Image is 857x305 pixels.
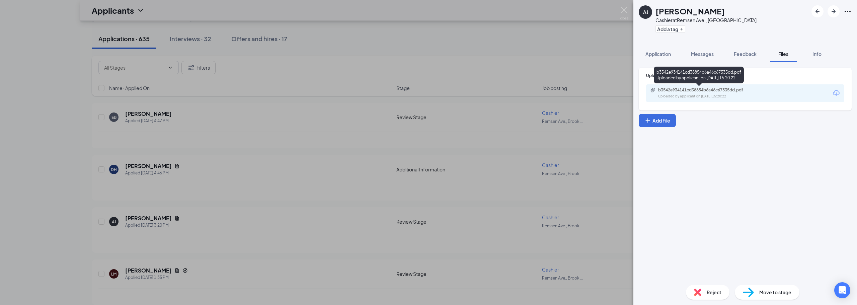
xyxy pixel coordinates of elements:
button: ArrowRight [828,5,840,17]
a: Paperclipb3542e934141cd38854b6a46c67535dd.pdfUploaded by applicant on [DATE] 15:20:22 [650,87,759,99]
span: Info [812,51,822,57]
span: Feedback [734,51,757,57]
svg: Plus [644,117,651,124]
span: Reject [707,289,721,296]
svg: ArrowLeftNew [813,7,822,15]
svg: Download [832,89,840,97]
div: b3542e934141cd38854b6a46c67535dd.pdf [658,87,752,93]
svg: Ellipses [844,7,852,15]
span: Messages [691,51,714,57]
div: Cashier at Remsen Ave., [GEOGRAPHIC_DATA] [655,17,757,23]
span: Files [778,51,788,57]
div: Upload Resume [646,73,844,78]
span: Move to stage [759,289,791,296]
span: Application [645,51,671,57]
svg: Paperclip [650,87,655,93]
button: PlusAdd a tag [655,25,685,32]
h1: [PERSON_NAME] [655,5,725,17]
div: b3542e934141cd38854b6a46c67535dd.pdf Uploaded by applicant on [DATE] 15:20:22 [654,67,744,83]
svg: ArrowRight [830,7,838,15]
button: ArrowLeftNew [811,5,824,17]
div: Open Intercom Messenger [834,282,850,298]
div: Uploaded by applicant on [DATE] 15:20:22 [658,94,759,99]
div: AJ [643,9,648,15]
button: Add FilePlus [639,114,676,127]
svg: Plus [680,27,684,31]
